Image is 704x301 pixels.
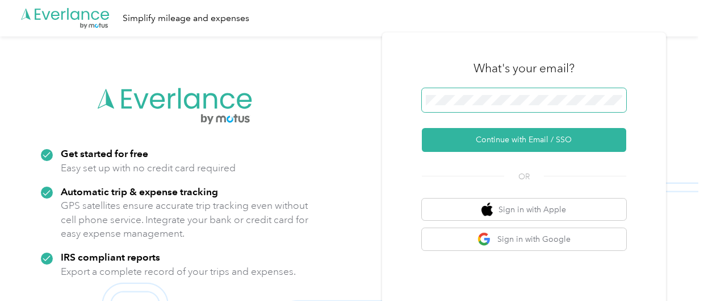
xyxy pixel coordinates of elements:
[123,11,249,26] div: Simplify mileage and expenses
[61,199,309,241] p: GPS satellites ensure accurate trip tracking even without cell phone service. Integrate your bank...
[422,128,626,152] button: Continue with Email / SSO
[61,265,296,279] p: Export a complete record of your trips and expenses.
[61,147,148,159] strong: Get started for free
[61,161,236,175] p: Easy set up with no credit card required
[61,185,218,197] strong: Automatic trip & expense tracking
[473,60,575,76] h3: What's your email?
[477,232,492,246] img: google logo
[504,171,544,183] span: OR
[422,199,626,221] button: apple logoSign in with Apple
[422,228,626,250] button: google logoSign in with Google
[61,251,160,263] strong: IRS compliant reports
[481,203,493,217] img: apple logo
